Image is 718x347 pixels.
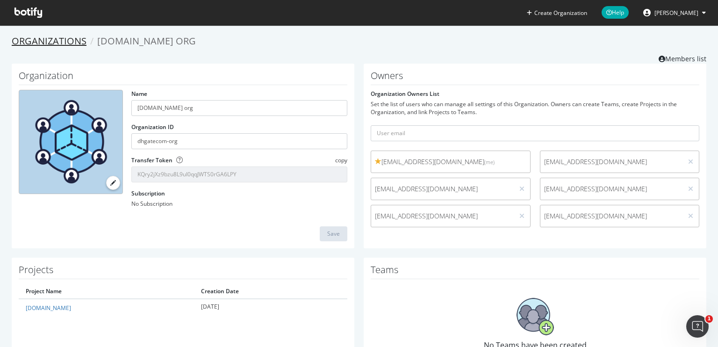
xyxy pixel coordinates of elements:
h1: Teams [371,265,699,279]
h1: Owners [371,71,699,85]
span: [EMAIL_ADDRESS][DOMAIN_NAME] [375,157,526,166]
small: (me) [484,159,495,166]
label: Transfer Token [131,156,172,164]
input: name [131,100,347,116]
th: Creation Date [194,284,347,299]
div: Save [327,230,340,238]
h1: Organization [19,71,347,85]
label: Subscription [131,189,165,197]
ol: breadcrumbs [12,35,706,48]
iframe: Intercom live chat [686,315,709,338]
label: Name [131,90,147,98]
div: No Subscription [131,200,347,208]
button: Save [320,226,347,241]
button: Create Organization [526,8,588,17]
span: copy [335,156,347,164]
span: [EMAIL_ADDRESS][DOMAIN_NAME] [544,211,679,221]
div: Set the list of users who can manage all settings of this Organization. Owners can create Teams, ... [371,100,699,116]
h1: Projects [19,265,347,279]
span: [EMAIL_ADDRESS][DOMAIN_NAME] [544,184,679,194]
span: [EMAIL_ADDRESS][DOMAIN_NAME] [544,157,679,166]
span: Help [602,6,629,19]
span: [EMAIL_ADDRESS][DOMAIN_NAME] [375,184,510,194]
a: [DOMAIN_NAME] [26,304,71,312]
th: Project Name [19,284,194,299]
a: Members list [659,52,706,64]
span: [DOMAIN_NAME] org [97,35,196,47]
span: Hazel Wang [654,9,698,17]
label: Organization Owners List [371,90,439,98]
span: [EMAIL_ADDRESS][DOMAIN_NAME] [375,211,510,221]
td: [DATE] [194,299,347,317]
span: 1 [705,315,713,323]
input: User email [371,125,699,141]
img: No Teams have been created [517,298,554,335]
label: Organization ID [131,123,174,131]
input: Organization ID [131,133,347,149]
a: Organizations [12,35,86,47]
button: [PERSON_NAME] [636,5,713,20]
